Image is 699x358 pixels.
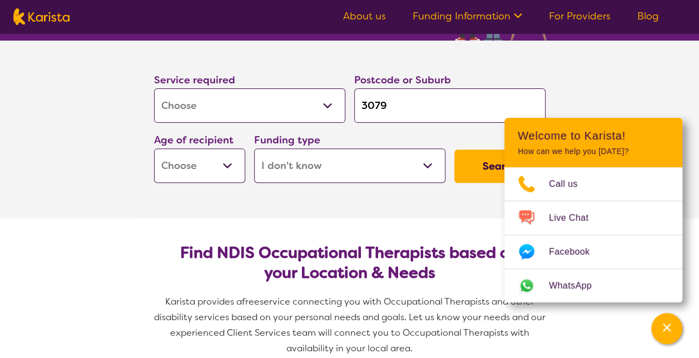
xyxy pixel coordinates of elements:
[254,133,320,147] label: Funding type
[454,150,546,183] button: Search
[549,176,591,192] span: Call us
[549,277,605,294] span: WhatsApp
[354,73,451,87] label: Postcode or Suburb
[154,296,548,354] span: service connecting you with Occupational Therapists and other disability services based on your p...
[13,8,70,25] img: Karista logo
[154,73,235,87] label: Service required
[163,243,537,283] h2: Find NDIS Occupational Therapists based on your Location & Needs
[165,296,242,307] span: Karista provides a
[343,9,386,23] a: About us
[637,9,659,23] a: Blog
[651,313,682,344] button: Channel Menu
[242,296,260,307] span: free
[549,9,611,23] a: For Providers
[504,269,682,302] a: Web link opens in a new tab.
[518,129,669,142] h2: Welcome to Karista!
[518,147,669,156] p: How can we help you [DATE]?
[549,210,602,226] span: Live Chat
[413,9,522,23] a: Funding Information
[354,88,546,123] input: Type
[504,167,682,302] ul: Choose channel
[549,243,603,260] span: Facebook
[154,133,234,147] label: Age of recipient
[504,118,682,302] div: Channel Menu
